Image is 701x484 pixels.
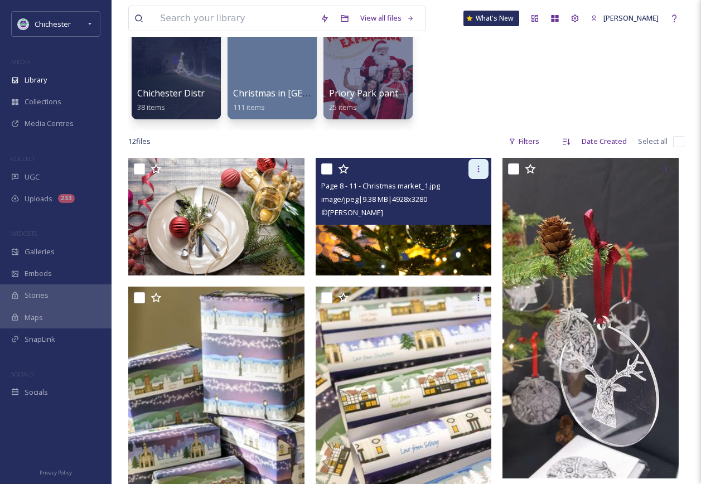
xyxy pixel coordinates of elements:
[25,246,55,257] span: Galleries
[25,387,48,398] span: Socials
[25,268,52,279] span: Embeds
[137,88,311,112] a: Chichester District Christmas Events 202438 items
[40,465,72,478] a: Privacy Policy
[25,334,55,345] span: SnapLink
[502,158,679,478] img: p.16 Christmas market_4.jpg
[503,130,545,152] div: Filters
[329,88,424,112] a: Priory Park pantomine25 items
[638,136,668,147] span: Select all
[25,172,40,182] span: UGC
[576,130,632,152] div: Date Created
[233,87,400,99] span: Christmas in [GEOGRAPHIC_DATA] 2024
[25,75,47,85] span: Library
[329,102,357,112] span: 25 items
[25,193,52,204] span: Uploads
[11,370,33,378] span: SOCIALS
[11,57,31,66] span: MEDIA
[25,312,43,323] span: Maps
[463,11,519,26] a: What's New
[321,207,383,217] span: © [PERSON_NAME]
[585,7,664,29] a: [PERSON_NAME]
[40,469,72,476] span: Privacy Policy
[233,88,400,112] a: Christmas in [GEOGRAPHIC_DATA] 2024111 items
[233,102,265,112] span: 111 items
[128,136,151,147] span: 12 file s
[603,13,659,23] span: [PERSON_NAME]
[128,158,304,275] img: shutterstock_760320940.jpg
[321,194,427,204] span: image/jpeg | 9.38 MB | 4928 x 3280
[25,118,74,129] span: Media Centres
[35,19,71,29] span: Chichester
[18,18,29,30] img: Logo_of_Chichester_District_Council.png
[58,194,75,203] div: 233
[154,6,315,31] input: Search your library
[137,102,165,112] span: 38 items
[11,229,37,238] span: WIDGETS
[11,154,35,163] span: COLLECT
[137,87,311,99] span: Chichester District Christmas Events 2024
[355,7,420,29] a: View all files
[25,290,49,301] span: Stories
[329,87,424,99] span: Priory Park pantomine
[321,181,440,191] span: Page 8 - 11 - Christmas market_1.jpg
[25,96,61,107] span: Collections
